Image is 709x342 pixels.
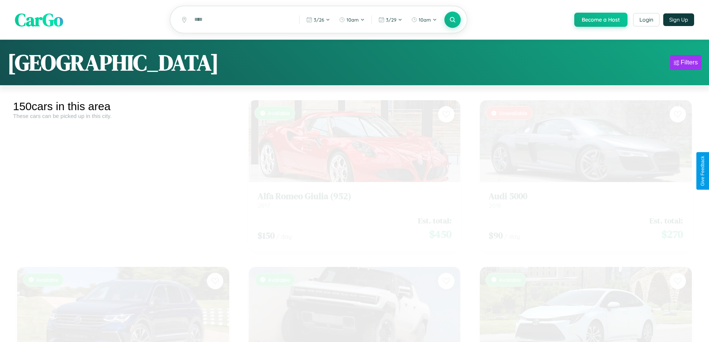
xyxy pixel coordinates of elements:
[408,14,441,26] button: 10am
[574,13,627,27] button: Become a Host
[268,103,290,109] span: Available
[375,14,406,26] button: 3/29
[429,220,451,235] span: $ 450
[661,220,683,235] span: $ 270
[335,14,368,26] button: 10am
[314,17,324,23] span: 3 / 26
[276,226,292,233] span: / day
[258,195,270,202] span: 2017
[258,223,275,235] span: $ 150
[258,184,452,195] h3: Alfa Romeo Giulia (952)
[346,17,359,23] span: 10am
[7,47,219,78] h1: [GEOGRAPHIC_DATA]
[499,103,527,109] span: Unavailable
[489,184,683,195] h3: Audi 5000
[681,59,698,66] div: Filters
[15,7,63,32] span: CarGo
[489,195,501,202] span: 2018
[419,17,431,23] span: 10am
[670,55,702,70] button: Filters
[13,113,233,119] div: These cars can be picked up in this city.
[499,270,521,276] span: Available
[303,14,334,26] button: 3/26
[386,17,396,23] span: 3 / 29
[258,184,452,202] a: Alfa Romeo Giulia (952)2017
[36,270,58,276] span: Available
[633,13,660,26] button: Login
[649,208,683,219] span: Est. total:
[268,270,290,276] span: Available
[418,208,451,219] span: Est. total:
[13,100,233,113] div: 150 cars in this area
[504,226,520,233] span: / day
[489,184,683,202] a: Audi 50002018
[663,13,694,26] button: Sign Up
[489,223,503,235] span: $ 90
[700,156,705,186] div: Give Feedback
